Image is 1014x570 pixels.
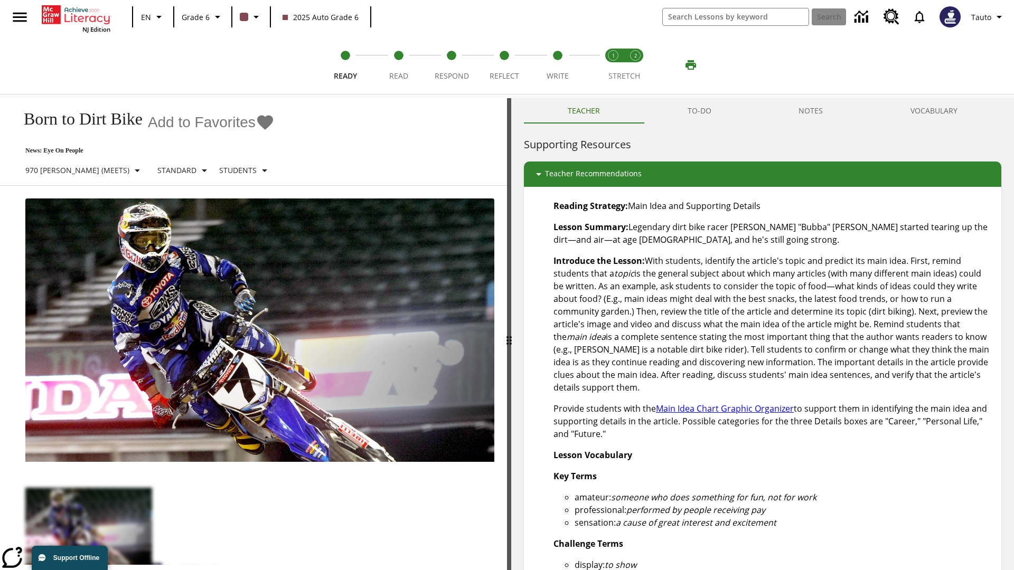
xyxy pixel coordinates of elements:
[4,2,35,33] button: Open side menu
[474,36,535,94] button: Reflect step 4 of 5
[42,3,110,33] div: Home
[82,25,110,33] span: NJ Edition
[626,504,765,516] em: performed by people receiving pay
[553,449,632,461] strong: Lesson Vocabulary
[663,8,809,25] input: search field
[136,7,170,26] button: Language: EN, Select a language
[867,98,1001,123] button: VOCABULARY
[967,7,1010,26] button: Profile/Settings
[547,71,569,81] span: Write
[656,403,794,414] a: Main Idea Chart Graphic Organizer
[611,491,816,503] em: someone who does something for fun, not for work
[971,12,991,23] span: Tauto
[13,147,275,155] p: News: Eye On People
[524,161,1001,187] div: Teacher Recommendations
[553,199,993,212] p: Main Idea and Supporting Details
[755,98,867,123] button: NOTES
[182,12,210,23] span: Grade 6
[236,7,267,26] button: Class color is dark brown. Change class color
[644,98,755,123] button: TO-DO
[511,98,1014,570] div: activity
[553,254,993,394] p: With students, identify the article's topic and predict its main idea. First, remind students tha...
[575,491,993,503] li: amateur:
[524,98,1001,123] div: Instructional Panel Tabs
[334,71,357,81] span: Ready
[940,6,961,27] img: Avatar
[612,52,615,59] text: 1
[25,165,129,176] p: 970 [PERSON_NAME] (Meets)
[148,114,256,131] span: Add to Favorites
[53,554,99,562] span: Support Offline
[490,71,519,81] span: Reflect
[507,98,511,570] div: Press Enter or Spacebar and then press right and left arrow keys to move the slider
[527,36,588,94] button: Write step 5 of 5
[553,255,645,267] strong: Introduce the Lesson:
[553,221,628,233] strong: Lesson Summary:
[219,165,257,176] p: Students
[933,3,967,31] button: Select a new avatar
[608,71,640,81] span: STRETCH
[157,165,196,176] p: Standard
[141,12,151,23] span: EN
[553,200,628,212] strong: Reading Strategy:
[616,517,776,528] em: a cause of great interest and excitement
[315,36,376,94] button: Ready step 1 of 5
[421,36,482,94] button: Respond step 3 of 5
[524,136,1001,153] h6: Supporting Resources
[634,52,637,59] text: 2
[545,168,642,180] p: Teacher Recommendations
[389,71,408,81] span: Read
[32,546,108,570] button: Support Offline
[567,331,606,343] em: main idea
[153,161,215,180] button: Scaffolds, Standard
[368,36,429,94] button: Read step 2 of 5
[674,55,708,74] button: Print
[553,470,597,482] strong: Key Terms
[553,402,993,440] p: Provide students with the to support them in identifying the main idea and supporting details in ...
[283,12,359,23] span: 2025 Auto Grade 6
[435,71,469,81] span: Respond
[575,503,993,516] li: professional:
[13,109,143,129] h1: Born to Dirt Bike
[848,3,877,32] a: Data Center
[524,98,644,123] button: Teacher
[215,161,275,180] button: Select Student
[620,36,651,94] button: Stretch Respond step 2 of 2
[614,268,634,279] em: topic
[598,36,628,94] button: Stretch Read step 1 of 2
[148,113,275,131] button: Add to Favorites - Born to Dirt Bike
[877,3,906,31] a: Resource Center, Will open in new tab
[575,516,993,529] li: sensation:
[25,198,494,462] img: Motocross racer James Stewart flies through the air on his dirt bike.
[906,3,933,31] a: Notifications
[177,7,228,26] button: Grade: Grade 6, Select a grade
[553,221,993,246] p: Legendary dirt bike racer [PERSON_NAME] "Bubba" [PERSON_NAME] started tearing up the dirt—and air...
[553,538,623,549] strong: Challenge Terms
[21,161,148,180] button: Select Lexile, 970 Lexile (Meets)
